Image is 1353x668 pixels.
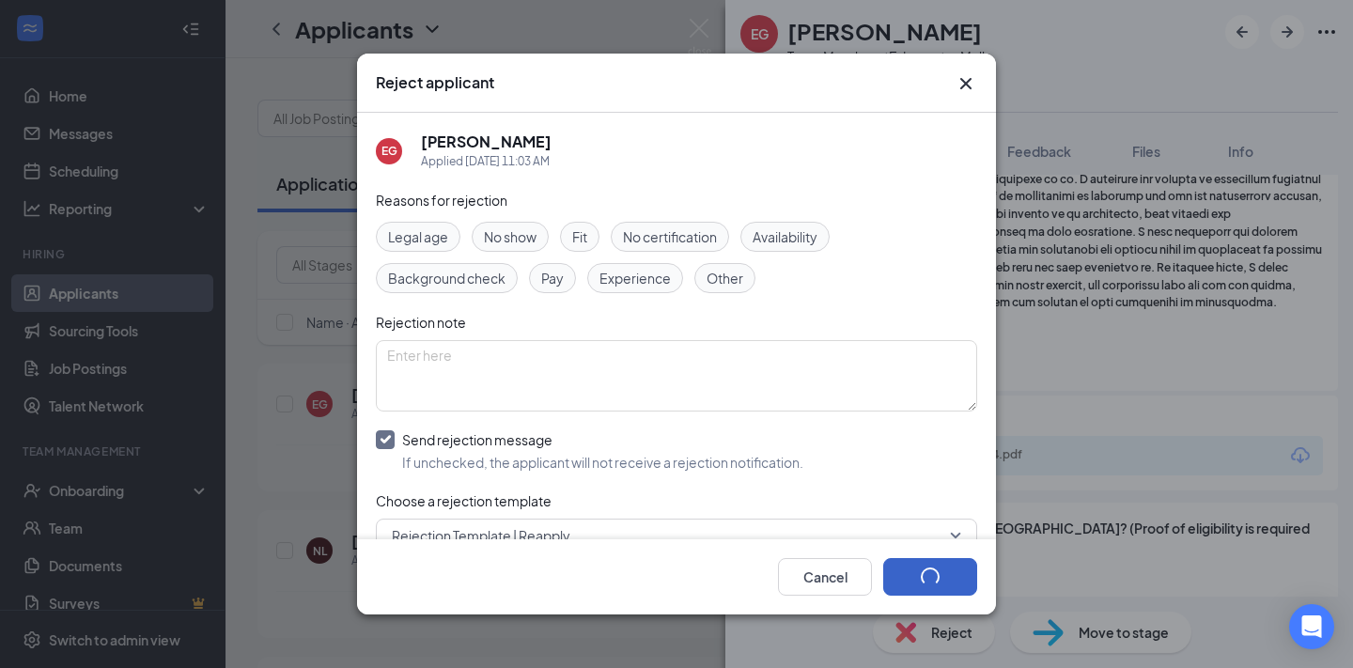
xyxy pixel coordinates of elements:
[392,521,570,550] span: Rejection Template | Reapply
[421,152,552,171] div: Applied [DATE] 11:03 AM
[707,268,743,288] span: Other
[376,492,552,509] span: Choose a rejection template
[376,192,507,209] span: Reasons for rejection
[599,268,671,288] span: Experience
[955,72,977,95] svg: Cross
[421,132,552,152] h5: [PERSON_NAME]
[955,72,977,95] button: Close
[623,226,717,247] span: No certification
[572,226,587,247] span: Fit
[778,558,872,596] button: Cancel
[381,143,397,159] div: EG
[541,268,564,288] span: Pay
[388,268,505,288] span: Background check
[376,314,466,331] span: Rejection note
[376,72,494,93] h3: Reject applicant
[388,226,448,247] span: Legal age
[1289,604,1334,649] div: Open Intercom Messenger
[753,226,817,247] span: Availability
[484,226,537,247] span: No show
